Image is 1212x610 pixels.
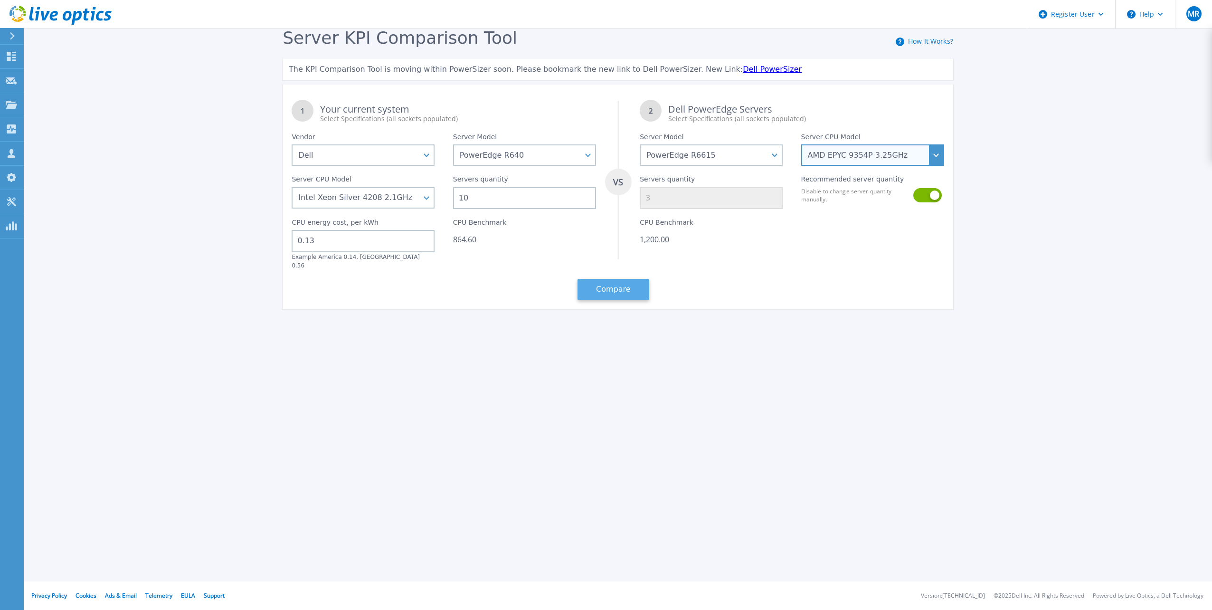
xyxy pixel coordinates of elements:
span: The KPI Comparison Tool is moving within PowerSizer soon. Please bookmark the new link to Dell Po... [289,65,743,74]
input: 0.00 [292,230,435,252]
label: Servers quantity [453,175,508,187]
label: Vendor [292,133,315,144]
label: CPU Benchmark [453,219,507,230]
a: Support [204,591,225,600]
tspan: 2 [649,106,653,115]
a: Telemetry [145,591,172,600]
div: Dell PowerEdge Servers [668,105,944,124]
span: MR [1188,10,1199,18]
li: Version: [TECHNICAL_ID] [921,593,985,599]
div: Select Specifications (all sockets populated) [320,114,596,124]
a: Dell PowerSizer [743,65,802,74]
div: 864.60 [453,235,596,244]
a: How It Works? [908,37,953,46]
label: Disable to change server quantity manually. [801,187,908,203]
label: Server Model [640,133,683,144]
a: Cookies [76,591,96,600]
label: Server Model [453,133,497,144]
li: © 2025 Dell Inc. All Rights Reserved [994,593,1084,599]
div: Select Specifications (all sockets populated) [668,114,944,124]
li: Powered by Live Optics, a Dell Technology [1093,593,1203,599]
label: CPU Benchmark [640,219,693,230]
tspan: 1 [301,106,305,115]
a: EULA [181,591,195,600]
button: Compare [578,279,649,300]
label: Server CPU Model [292,175,351,187]
label: Server CPU Model [801,133,861,144]
span: Server KPI Comparison Tool [283,28,517,48]
label: CPU energy cost, per kWh [292,219,379,230]
div: Your current system [320,105,596,124]
div: 1,200.00 [640,235,783,244]
label: Recommended server quantity [801,175,904,187]
label: Example America 0.14, [GEOGRAPHIC_DATA] 0.56 [292,254,420,269]
a: Privacy Policy [31,591,67,600]
label: Servers quantity [640,175,695,187]
tspan: VS [613,176,623,188]
a: Ads & Email [105,591,137,600]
